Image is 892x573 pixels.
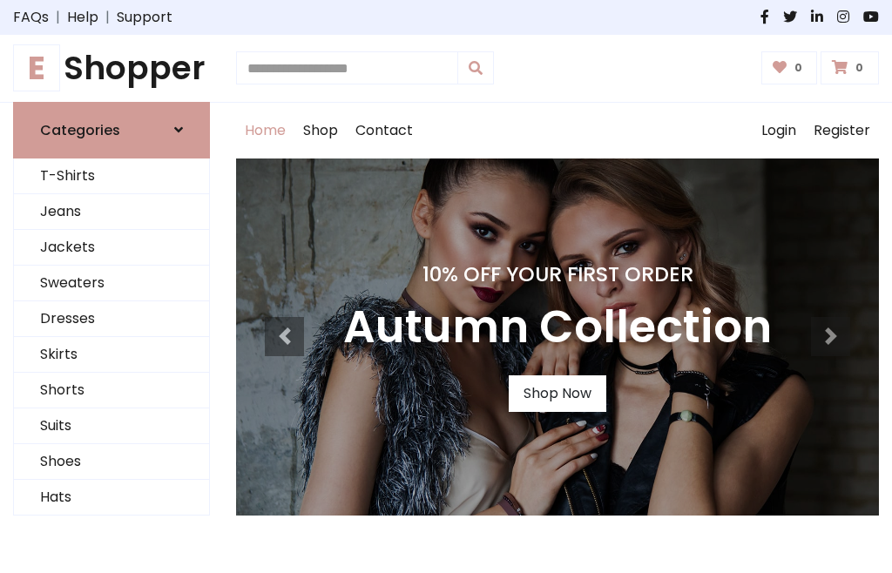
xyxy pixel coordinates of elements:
a: Help [67,7,98,28]
a: EShopper [13,49,210,88]
span: E [13,44,60,91]
a: Home [236,103,294,158]
h1: Shopper [13,49,210,88]
a: Register [805,103,879,158]
span: | [49,7,67,28]
span: 0 [790,60,807,76]
a: 0 [821,51,879,84]
h6: Categories [40,122,120,138]
h4: 10% Off Your First Order [343,262,772,286]
a: Suits [14,408,209,444]
a: Skirts [14,337,209,373]
a: Shorts [14,373,209,408]
a: Jackets [14,230,209,266]
span: | [98,7,117,28]
a: FAQs [13,7,49,28]
a: T-Shirts [14,158,209,194]
a: Hats [14,480,209,516]
a: Shoes [14,444,209,480]
a: Login [753,103,805,158]
a: Support [117,7,172,28]
a: Sweaters [14,266,209,301]
a: Shop Now [509,375,606,412]
a: Contact [347,103,422,158]
a: Dresses [14,301,209,337]
a: Shop [294,103,347,158]
span: 0 [851,60,868,76]
a: Categories [13,102,210,158]
a: Jeans [14,194,209,230]
a: 0 [761,51,818,84]
h3: Autumn Collection [343,300,772,354]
